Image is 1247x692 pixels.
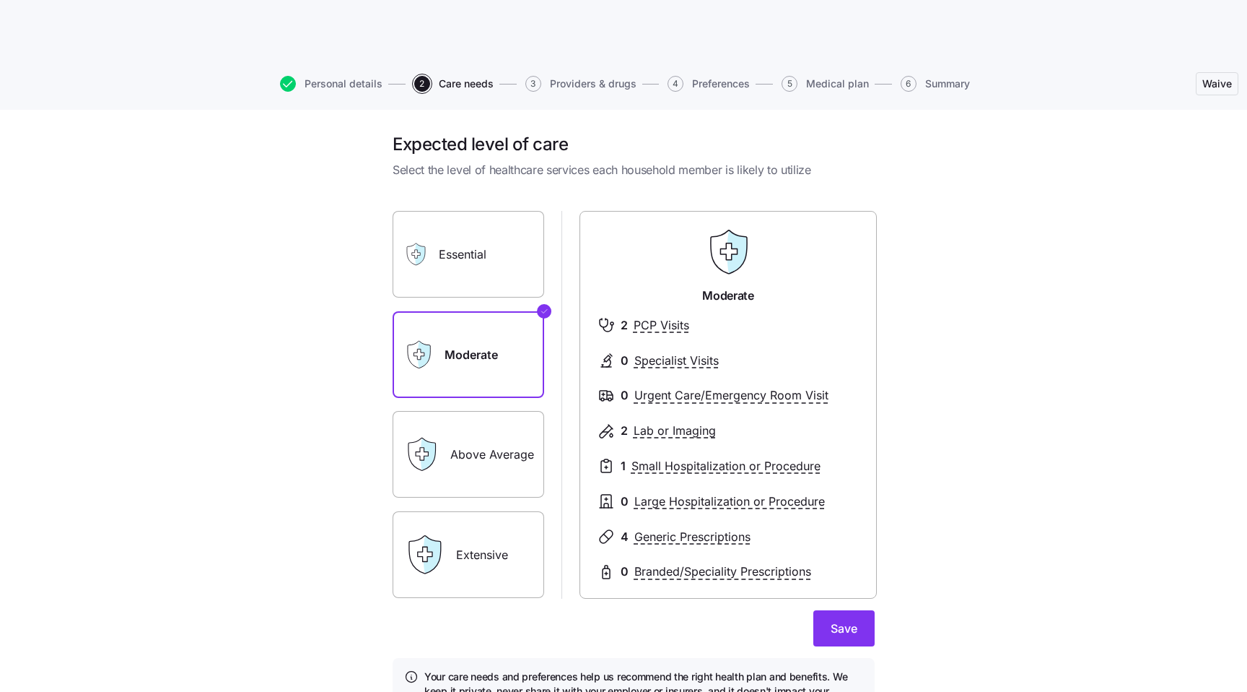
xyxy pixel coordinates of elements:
h1: Expected level of care [393,133,875,155]
span: Small Hospitalization or Procedure [631,457,821,475]
span: Save [831,620,857,637]
span: Preferences [692,79,750,89]
button: 6Summary [901,76,970,92]
span: Medical plan [806,79,869,89]
span: 4 [668,76,683,92]
button: 3Providers & drugs [525,76,636,92]
button: Save [813,610,875,646]
label: Above Average [393,411,544,498]
button: Personal details [280,76,382,92]
span: 3 [525,76,541,92]
span: 0 [621,352,629,370]
button: 5Medical plan [782,76,869,92]
span: Personal details [305,79,382,89]
span: Specialist Visits [634,352,719,370]
span: Large Hospitalization or Procedure [634,493,825,511]
span: 2 [414,76,430,92]
span: 4 [621,528,629,546]
a: Personal details [277,76,382,92]
span: PCP Visits [634,316,689,334]
button: 2Care needs [414,76,494,92]
label: Moderate [393,311,544,398]
span: Summary [925,79,970,89]
span: 0 [621,386,629,405]
span: Waive [1202,77,1232,91]
a: 2Care needs [411,76,494,92]
label: Extensive [393,511,544,598]
span: Branded/Speciality Prescriptions [634,563,811,581]
span: 6 [901,76,916,92]
span: Providers & drugs [550,79,636,89]
span: Generic Prescriptions [634,528,751,546]
button: 4Preferences [668,76,750,92]
span: Care needs [439,79,494,89]
span: Moderate [702,287,753,305]
span: 2 [621,422,628,440]
span: 1 [621,457,626,475]
span: 0 [621,563,629,581]
svg: Checkmark [540,303,548,320]
span: 0 [621,493,629,511]
button: Waive [1196,72,1238,95]
span: 2 [621,316,628,334]
label: Essential [393,211,544,298]
span: 5 [782,76,797,92]
span: Lab or Imaging [634,422,716,440]
span: Urgent Care/Emergency Room Visit [634,386,828,405]
span: Select the level of healthcare services each household member is likely to utilize [393,161,875,179]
